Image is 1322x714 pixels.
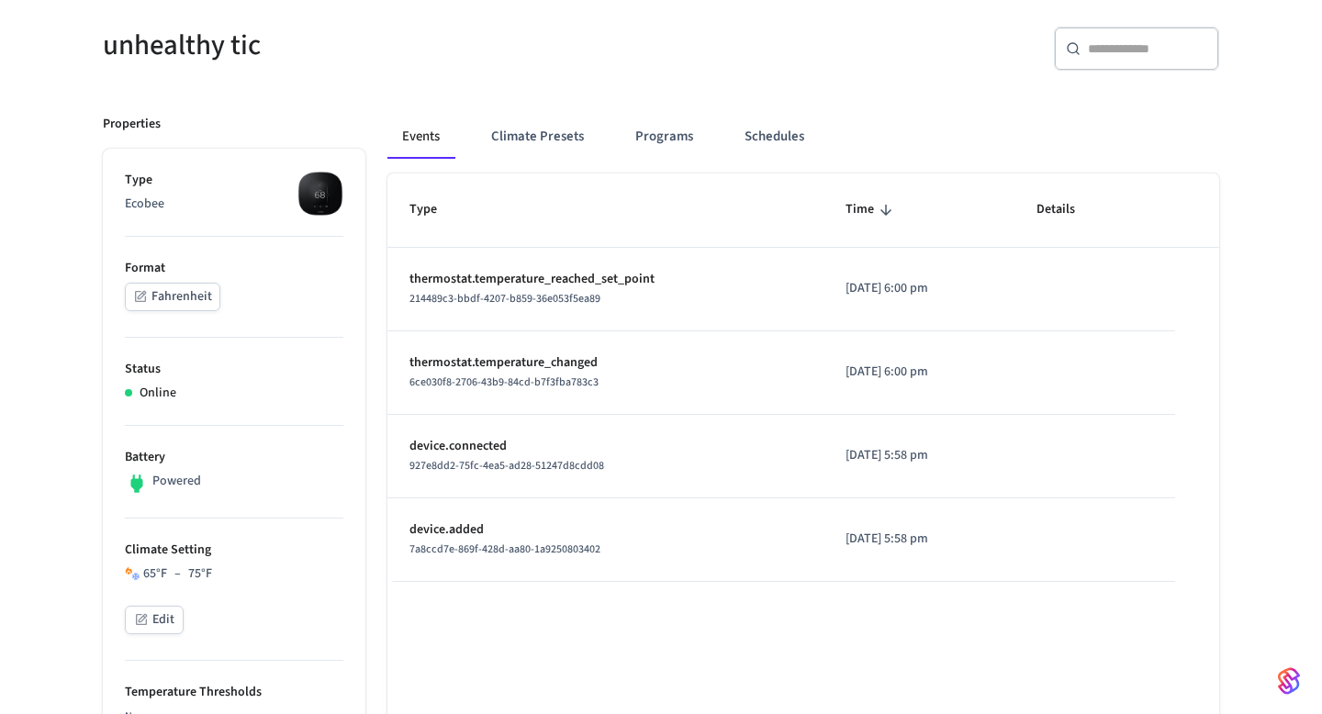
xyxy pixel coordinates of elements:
[409,195,461,224] span: Type
[125,360,343,379] p: Status
[409,458,604,474] span: 927e8dd2-75fc-4ea5-ad28-51247d8cdd08
[387,173,1219,581] table: sticky table
[143,564,212,584] div: 65 °F 75 °F
[409,353,801,373] p: thermostat.temperature_changed
[846,195,898,224] span: Time
[125,683,343,702] p: Temperature Thresholds
[409,374,599,390] span: 6ce030f8-2706-43b9-84cd-b7f3fba783c3
[476,115,599,159] button: Climate Presets
[846,279,992,298] p: [DATE] 6:00 pm
[730,115,819,159] button: Schedules
[387,115,454,159] button: Events
[125,283,220,311] button: Fahrenheit
[409,270,801,289] p: thermostat.temperature_reached_set_point
[846,363,992,382] p: [DATE] 6:00 pm
[297,171,343,217] img: ecobee_lite_3
[125,195,343,214] p: Ecobee
[125,606,184,634] button: Edit
[140,384,176,403] p: Online
[621,115,708,159] button: Programs
[409,541,600,557] span: 7a8ccd7e-869f-428d-aa80-1a9250803402
[125,541,343,560] p: Climate Setting
[103,115,161,134] p: Properties
[125,171,343,190] p: Type
[846,530,992,549] p: [DATE] 5:58 pm
[409,520,801,540] p: device.added
[409,437,801,456] p: device.connected
[409,291,600,307] span: 214489c3-bbdf-4207-b859-36e053f5ea89
[103,27,650,64] h5: unhealthy tic
[174,564,181,584] span: –
[1036,195,1099,224] span: Details
[846,446,992,465] p: [DATE] 5:58 pm
[125,259,343,278] p: Format
[152,472,201,491] p: Powered
[1278,666,1300,696] img: SeamLogoGradient.69752ec5.svg
[125,566,140,581] img: Heat Cool
[125,448,343,467] p: Battery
